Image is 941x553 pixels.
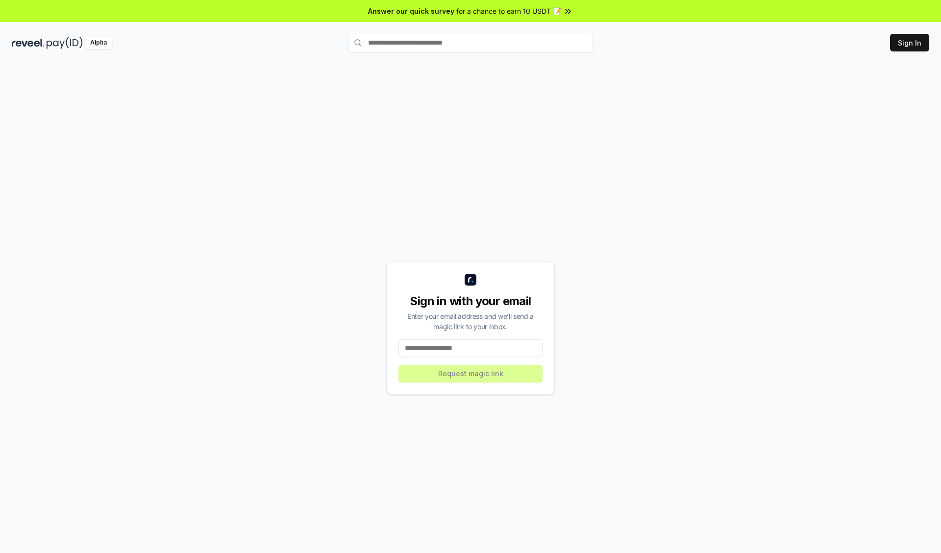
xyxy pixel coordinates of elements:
button: Sign In [890,34,929,51]
div: Alpha [85,37,112,49]
img: pay_id [47,37,83,49]
img: reveel_dark [12,37,45,49]
span: for a chance to earn 10 USDT 📝 [456,6,561,16]
span: Answer our quick survey [368,6,454,16]
div: Enter your email address and we’ll send a magic link to your inbox. [398,311,543,332]
img: logo_small [465,274,476,286]
div: Sign in with your email [398,293,543,309]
